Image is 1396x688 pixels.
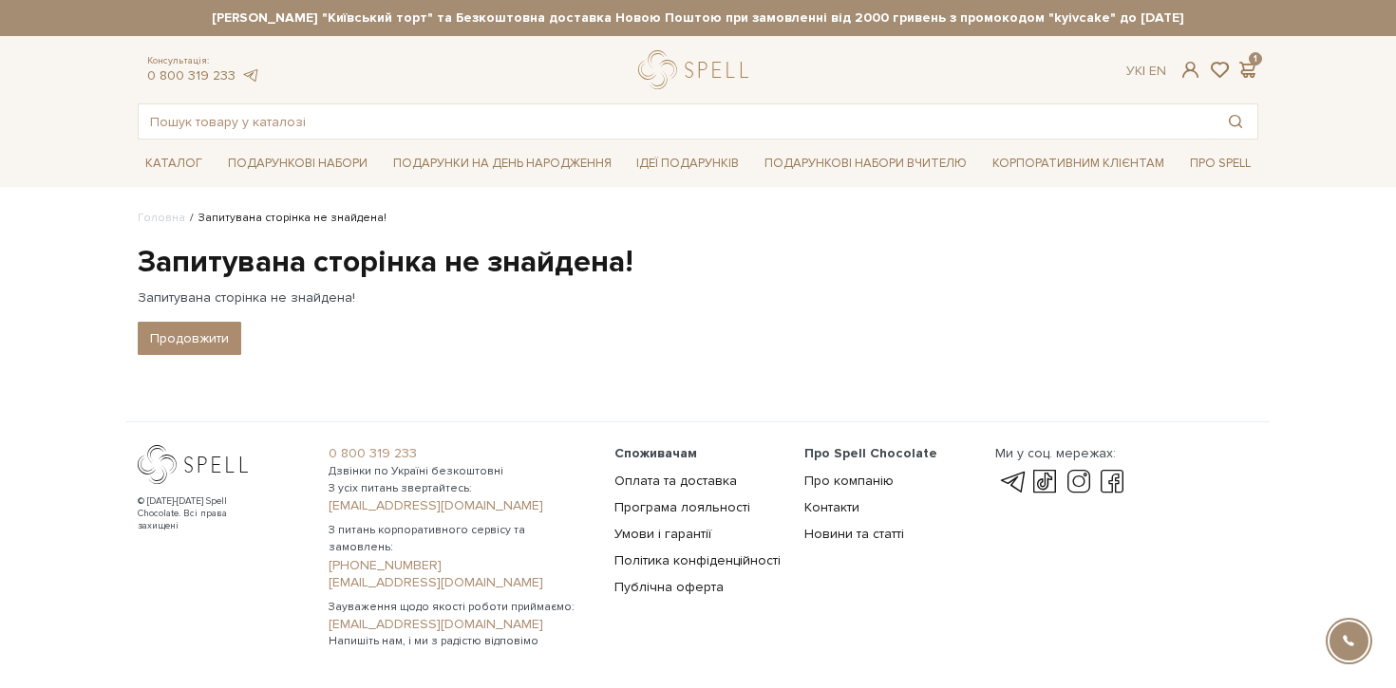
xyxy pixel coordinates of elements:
div: © [DATE]-[DATE] Spell Chocolate. Всі права захищені [138,495,266,532]
h1: Запитувана сторінка не знайдена! [138,243,1258,283]
span: | [1142,63,1145,79]
span: Дзвінки по Україні безкоштовні [329,463,592,480]
a: Каталог [138,149,210,178]
a: 0 800 319 233 [329,445,592,462]
span: З усіх питань звертайтесь: [329,480,592,497]
span: Про Spell Chocolate [804,445,937,461]
a: logo [638,50,757,89]
a: [EMAIL_ADDRESS][DOMAIN_NAME] [329,574,592,591]
a: Контакти [804,499,859,515]
a: Про компанію [804,473,894,489]
a: facebook [1096,471,1128,493]
span: Напишіть нам, і ми з радістю відповімо [329,633,592,650]
a: Продовжити [138,322,241,355]
a: Умови і гарантії [614,526,711,542]
a: Подарункові набори Вчителю [757,147,974,179]
strong: [PERSON_NAME] "Київський торт" та Безкоштовна доставка Новою Поштою при замовленні від 2000 гриве... [138,9,1258,27]
a: En [1149,63,1166,79]
a: Подарункові набори [220,149,375,178]
a: 0 800 319 233 [147,67,236,84]
a: telegram [995,471,1028,493]
button: Пошук товару у каталозі [1214,104,1257,139]
a: Про Spell [1182,149,1258,178]
a: [PHONE_NUMBER] [329,557,592,574]
div: Ук [1126,63,1166,80]
a: [EMAIL_ADDRESS][DOMAIN_NAME] [329,497,592,514]
a: Оплата та доставка [614,473,737,489]
a: tik-tok [1028,471,1061,493]
a: Головна [138,211,185,225]
li: Запитувана сторінка не знайдена! [185,210,387,227]
a: Ідеї подарунків [629,149,746,178]
a: telegram [240,67,259,84]
p: Запитувана сторінка не знайдена! [138,289,1258,307]
a: Подарунки на День народження [386,149,619,178]
a: Корпоративним клієнтам [985,149,1172,178]
div: Ми у соц. мережах: [995,445,1128,462]
a: Програма лояльності [614,499,750,515]
a: Новини та статті [804,526,904,542]
input: Пошук товару у каталозі [139,104,1214,139]
span: З питань корпоративного сервісу та замовлень: [329,522,592,556]
span: Споживачам [614,445,697,461]
a: instagram [1063,471,1095,493]
span: Зауваження щодо якості роботи приймаємо: [329,599,592,616]
span: Консультація: [147,55,259,67]
a: [EMAIL_ADDRESS][DOMAIN_NAME] [329,616,592,633]
a: Публічна оферта [614,579,724,595]
a: Політика конфіденційності [614,552,781,568]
